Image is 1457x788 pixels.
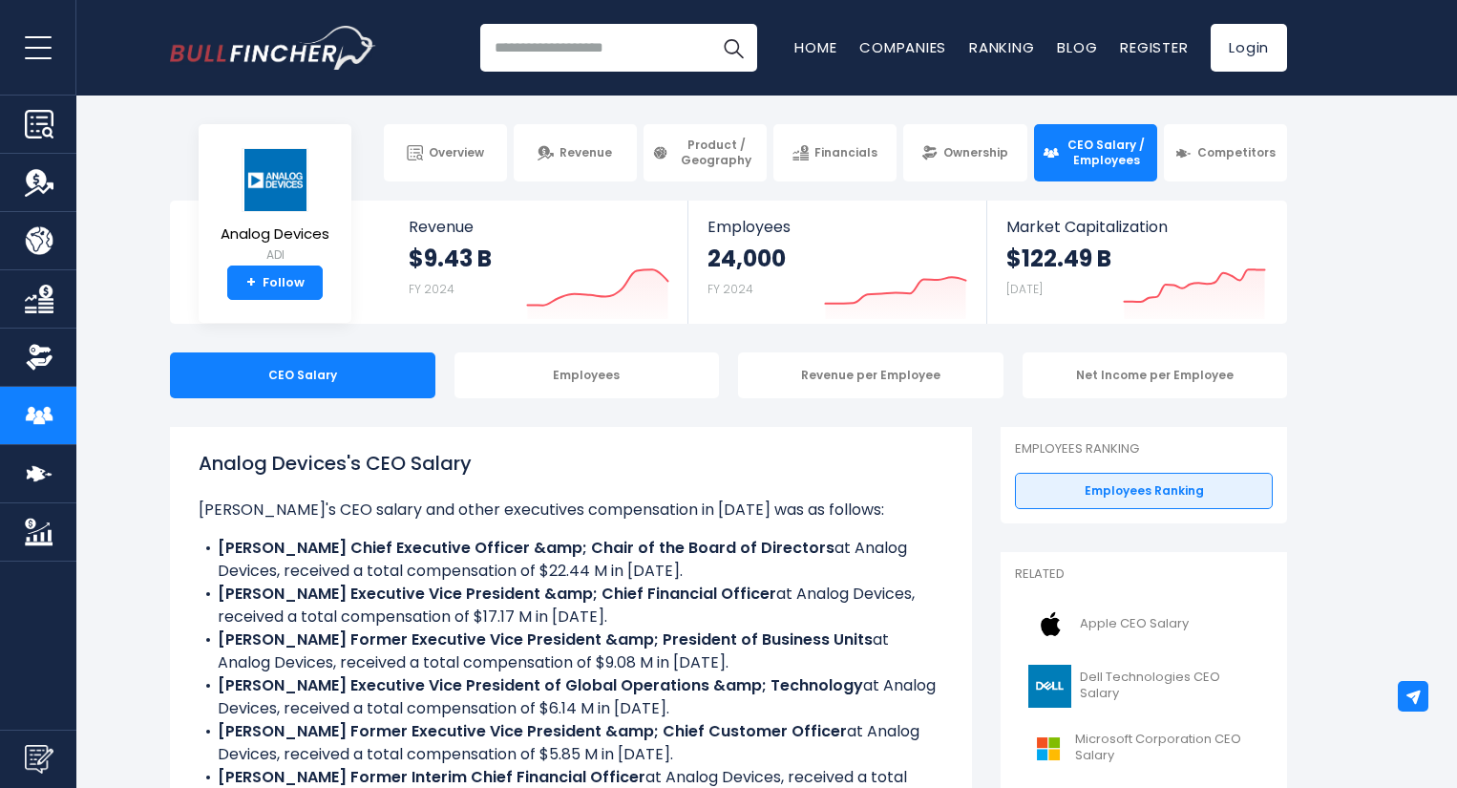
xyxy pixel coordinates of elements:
li: at Analog Devices, received a total compensation of $6.14 M in [DATE]. [199,674,943,720]
small: ADI [221,246,329,264]
strong: $122.49 B [1006,244,1111,273]
button: Search [709,24,757,72]
a: Go to homepage [170,26,375,70]
p: Employees Ranking [1015,441,1273,458]
div: Net Income per Employee [1023,352,1288,398]
p: [PERSON_NAME]'s CEO salary and other executives compensation in [DATE] was as follows: [199,499,943,522]
li: at Analog Devices, received a total compensation of $17.17 M in [DATE]. [199,583,943,628]
a: Market Capitalization $122.49 B [DATE] [987,201,1285,324]
b: [PERSON_NAME] Former Executive Vice President &amp; President of Business Units [218,628,873,650]
li: at Analog Devices, received a total compensation of $5.85 M in [DATE]. [199,720,943,766]
a: Revenue $9.43 B FY 2024 [390,201,688,324]
strong: $9.43 B [409,244,492,273]
a: Apple CEO Salary [1015,598,1273,650]
a: Login [1211,24,1287,72]
li: at Analog Devices, received a total compensation of $9.08 M in [DATE]. [199,628,943,674]
img: MSFT logo [1026,727,1069,770]
span: Revenue [560,145,612,160]
span: Market Capitalization [1006,218,1266,236]
img: Ownership [25,343,53,372]
a: Blog [1057,37,1097,57]
span: Product / Geography [674,138,758,167]
span: Microsoft Corporation CEO Salary [1075,732,1261,764]
img: AAPL logo [1026,603,1074,646]
a: Product / Geography [644,124,767,181]
small: [DATE] [1006,281,1043,297]
b: [PERSON_NAME] Chief Executive Officer &amp; Chair of the Board of Directors [218,537,834,559]
a: Companies [859,37,946,57]
div: CEO Salary [170,352,435,398]
h1: Analog Devices's CEO Salary [199,449,943,478]
span: Financials [814,145,877,160]
a: Financials [773,124,897,181]
img: Bullfincher logo [170,26,376,70]
b: [PERSON_NAME] Former Executive Vice President &amp; Chief Customer Officer [218,720,847,742]
a: Employees 24,000 FY 2024 [688,201,985,324]
span: Apple CEO Salary [1080,616,1189,632]
a: CEO Salary / Employees [1034,124,1157,181]
span: CEO Salary / Employees [1065,138,1149,167]
span: Competitors [1197,145,1276,160]
a: +Follow [227,266,323,300]
img: DELL logo [1026,665,1074,708]
span: Overview [429,145,484,160]
b: [PERSON_NAME] Executive Vice President of Global Operations &amp; Technology [218,674,863,696]
a: Microsoft Corporation CEO Salary [1015,722,1273,775]
small: FY 2024 [409,281,454,297]
strong: 24,000 [707,244,786,273]
a: Ranking [969,37,1034,57]
a: Analog Devices ADI [220,147,330,266]
a: Home [794,37,836,57]
a: Employees Ranking [1015,473,1273,509]
small: FY 2024 [707,281,753,297]
span: Employees [707,218,966,236]
a: Ownership [903,124,1026,181]
a: Register [1120,37,1188,57]
b: [PERSON_NAME] Executive Vice President &amp; Chief Financial Officer [218,583,776,605]
a: Dell Technologies CEO Salary [1015,660,1273,713]
li: at Analog Devices, received a total compensation of $22.44 M in [DATE]. [199,537,943,583]
span: Ownership [943,145,1008,160]
b: [PERSON_NAME] Former Interim Chief Financial Officer [218,766,645,788]
div: Revenue per Employee [738,352,1003,398]
a: Revenue [514,124,637,181]
a: Competitors [1164,124,1287,181]
span: Analog Devices [221,226,329,243]
p: Related [1015,566,1273,583]
span: Dell Technologies CEO Salary [1080,670,1261,702]
span: Revenue [409,218,669,236]
div: Employees [454,352,720,398]
a: Overview [384,124,507,181]
strong: + [246,274,256,291]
